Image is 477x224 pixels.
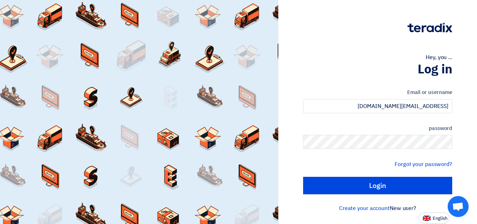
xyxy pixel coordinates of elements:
[433,215,447,222] font: English
[395,160,452,168] a: Forgot your password?
[407,88,452,96] font: Email or username
[339,204,390,212] a: Create your account
[429,124,452,132] font: password
[408,23,452,32] img: Teradix logo
[448,196,469,217] div: Open chat
[418,60,452,79] font: Log in
[426,53,452,62] font: Hey, you ...
[390,204,416,212] font: New user?
[423,216,431,221] img: en-US.png
[303,99,452,113] input: Enter your work email or username...
[419,212,449,224] button: English
[303,177,452,194] input: Login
